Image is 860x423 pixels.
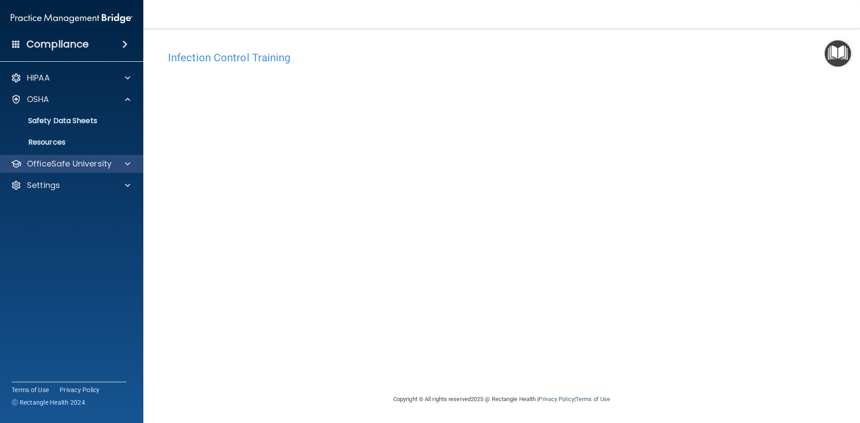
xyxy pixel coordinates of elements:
[6,116,128,125] p: Safety Data Sheets
[27,158,112,169] p: OfficeSafe University
[60,385,100,394] a: Privacy Policy
[11,158,130,169] a: OfficeSafe University
[538,396,574,402] a: Privacy Policy
[27,94,49,105] p: OSHA
[27,180,60,191] p: Settings
[11,180,130,191] a: Settings
[11,73,130,83] a: HIPAA
[26,38,89,51] h4: Compliance
[338,385,665,414] div: Copyright © All rights reserved 2025 @ Rectangle Health | |
[11,9,133,27] img: PMB logo
[576,396,610,402] a: Terms of Use
[825,40,851,67] button: Open Resource Center
[11,94,130,105] a: OSHA
[12,398,85,407] span: Ⓒ Rectangle Health 2024
[6,138,128,147] p: Resources
[12,385,49,394] a: Terms of Use
[168,68,616,344] iframe: infection-control-training
[168,52,835,64] h4: Infection Control Training
[27,73,50,83] p: HIPAA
